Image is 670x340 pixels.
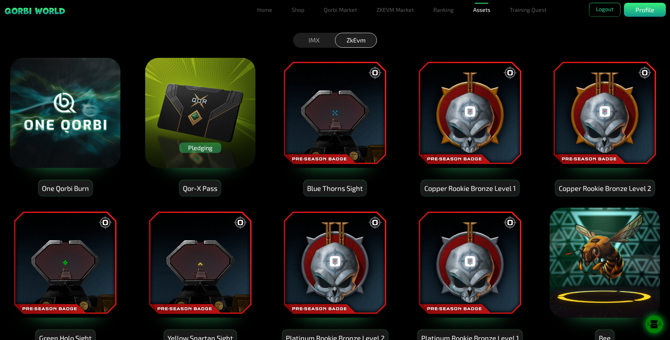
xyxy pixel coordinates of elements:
button: Logout [589,3,620,17]
a: Shop [289,3,307,17]
div: Qor-X Pass [179,180,221,196]
a: Assets [470,3,493,17]
div: ZkEvm [335,33,377,48]
img: Platinum Rookie Bronze Level 1 [414,207,526,318]
img: sticky brand-logo [4,7,66,15]
a: Home [254,3,275,17]
img: Platinum Rookie Bronze Level 2 [279,207,391,318]
a: Ranking [431,3,456,17]
p: Profile [635,5,654,15]
img: Copper Rookie Bronze Level 1 [414,57,526,169]
img: Qor-X Pass [144,57,256,169]
div: Copper Rookie Bronze Level 1 [421,180,519,196]
div: Copper Rookie Bronze Level 2 [555,180,655,196]
div: Pledging [179,142,221,153]
img: Blue Thorns Sight [279,57,391,169]
img: Green Holo Sight [9,207,121,318]
a: Training Quest [507,3,549,17]
a: ZKEVM Market [374,3,417,17]
div: IMX [293,33,335,48]
a: Qorbi Market [321,3,360,17]
img: Yellow Spartan Sight [144,207,256,318]
div: One Qorbi Burn [38,180,92,196]
img: One Qorbi Burn [9,57,121,169]
img: Copper Rookie Bronze Level 2 [549,57,661,169]
img: Bee [549,207,661,318]
div: Blue Thorns Sight [304,180,366,196]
